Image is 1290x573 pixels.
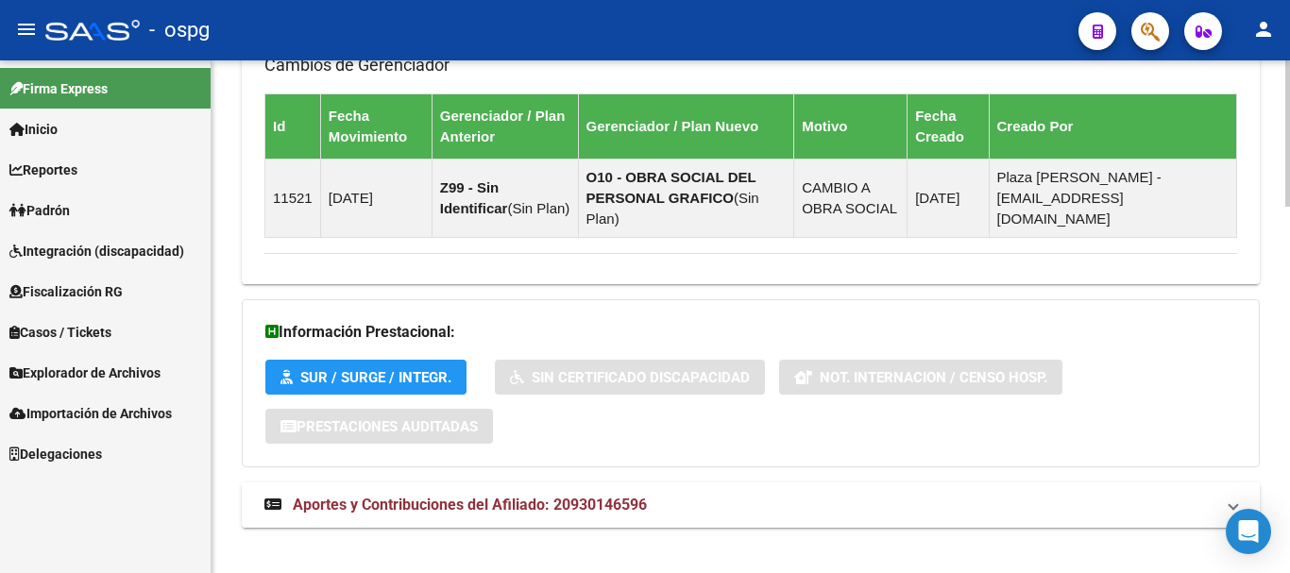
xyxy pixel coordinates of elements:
span: Sin Plan [586,190,759,227]
span: Delegaciones [9,444,102,464]
strong: O10 - OBRA SOCIAL DEL PERSONAL GRAFICO [586,169,756,206]
button: Prestaciones Auditadas [265,409,493,444]
span: Firma Express [9,78,108,99]
th: Gerenciador / Plan Anterior [432,93,578,159]
button: Sin Certificado Discapacidad [495,360,765,395]
th: Fecha Creado [908,93,989,159]
mat-icon: menu [15,18,38,41]
span: Reportes [9,160,77,180]
h3: Información Prestacional: [265,319,1236,345]
button: Not. Internacion / Censo Hosp. [779,360,1062,395]
span: Prestaciones Auditadas [297,418,478,435]
button: SUR / SURGE / INTEGR. [265,360,467,395]
th: Creado Por [989,93,1236,159]
span: - ospg [149,9,210,51]
td: Plaza [PERSON_NAME] - [EMAIL_ADDRESS][DOMAIN_NAME] [989,159,1236,237]
span: SUR / SURGE / INTEGR. [300,369,451,386]
h3: Cambios de Gerenciador [264,52,1237,78]
span: Casos / Tickets [9,322,111,343]
span: Fiscalización RG [9,281,123,302]
span: Sin Plan [512,200,565,216]
th: Gerenciador / Plan Nuevo [578,93,794,159]
span: Not. Internacion / Censo Hosp. [820,369,1047,386]
td: 11521 [265,159,321,237]
span: Sin Certificado Discapacidad [532,369,750,386]
strong: Z99 - Sin Identificar [440,179,508,216]
th: Id [265,93,321,159]
mat-expansion-panel-header: Aportes y Contribuciones del Afiliado: 20930146596 [242,482,1260,528]
span: Aportes y Contribuciones del Afiliado: 20930146596 [293,496,647,514]
td: [DATE] [908,159,989,237]
th: Fecha Movimiento [320,93,432,159]
td: ( ) [432,159,578,237]
td: CAMBIO A OBRA SOCIAL [794,159,908,237]
th: Motivo [794,93,908,159]
td: ( ) [578,159,794,237]
td: [DATE] [320,159,432,237]
span: Padrón [9,200,70,221]
span: Importación de Archivos [9,403,172,424]
span: Integración (discapacidad) [9,241,184,261]
span: Explorador de Archivos [9,362,161,383]
div: Open Intercom Messenger [1226,509,1271,554]
mat-icon: person [1252,18,1275,41]
span: Inicio [9,119,58,140]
